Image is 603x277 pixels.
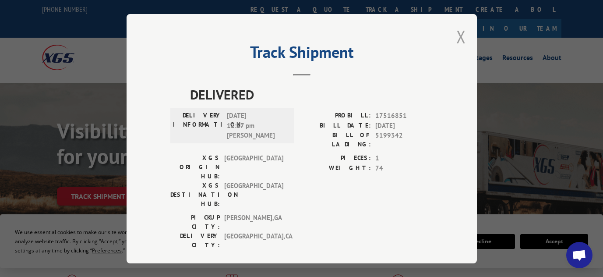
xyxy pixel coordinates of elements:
[170,213,220,231] label: PICKUP CITY:
[456,25,466,48] button: Close modal
[302,153,371,163] label: PIECES:
[170,46,433,63] h2: Track Shipment
[224,181,283,209] span: [GEOGRAPHIC_DATA]
[170,153,220,181] label: XGS ORIGIN HUB:
[302,131,371,149] label: BILL OF LADING:
[170,231,220,250] label: DELIVERY CITY:
[190,85,433,104] span: DELIVERED
[566,242,592,268] div: Open chat
[375,163,433,173] span: 74
[224,153,283,181] span: [GEOGRAPHIC_DATA]
[224,231,283,250] span: [GEOGRAPHIC_DATA] , CA
[170,181,220,209] label: XGS DESTINATION HUB:
[375,153,433,163] span: 1
[227,111,286,141] span: [DATE] 12:27 pm [PERSON_NAME]
[302,163,371,173] label: WEIGHT:
[375,131,433,149] span: 5199342
[375,121,433,131] span: [DATE]
[302,111,371,121] label: PROBILL:
[173,111,222,141] label: DELIVERY INFORMATION:
[375,111,433,121] span: 17516851
[302,121,371,131] label: BILL DATE:
[224,213,283,231] span: [PERSON_NAME] , GA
